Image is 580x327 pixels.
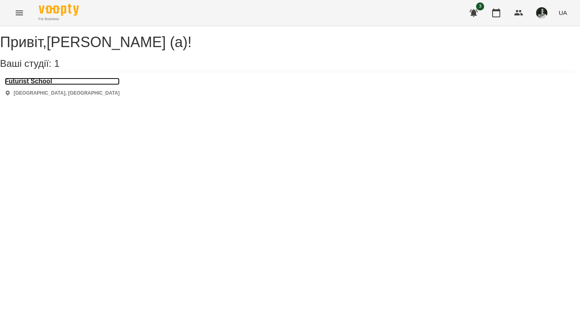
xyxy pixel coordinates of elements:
span: UA [559,8,567,17]
button: UA [555,5,570,20]
button: Menu [10,3,29,23]
a: Futurist School [5,78,120,85]
span: For Business [39,17,79,22]
span: 1 [54,58,59,69]
img: Voopty Logo [39,4,79,16]
span: 3 [476,2,484,10]
img: cdfe8070fd8d32b0b250b072b9a46113.JPG [536,7,547,19]
p: [GEOGRAPHIC_DATA], [GEOGRAPHIC_DATA] [14,90,120,97]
